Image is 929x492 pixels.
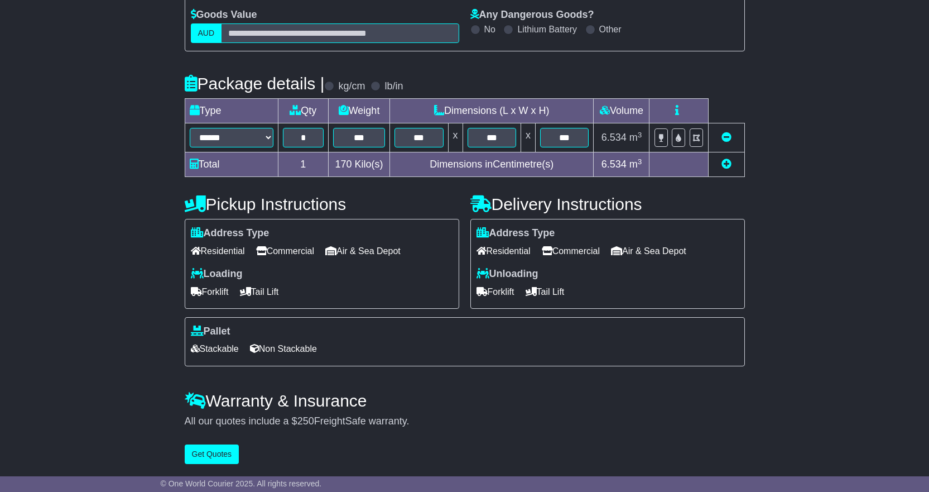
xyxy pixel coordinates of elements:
[476,268,538,280] label: Unloading
[191,227,269,240] label: Address Type
[191,326,230,338] label: Pallet
[185,195,459,213] h4: Pickup Instructions
[611,242,686,260] span: Air & Sea Depot
[384,80,403,93] label: lb/in
[390,99,594,123] td: Dimensions (L x W x H)
[542,242,600,260] span: Commercial
[448,123,463,152] td: x
[601,132,627,143] span: 6.534
[185,445,239,464] button: Get Quotes
[191,283,229,300] span: Forklift
[476,227,555,240] label: Address Type
[191,23,222,43] label: AUD
[517,24,577,35] label: Lithium Battery
[240,283,279,300] span: Tail Lift
[470,195,745,213] h4: Delivery Instructions
[185,391,745,410] h4: Warranty & Insurance
[599,24,622,35] label: Other
[297,415,314,427] span: 250
[629,132,642,143] span: m
[256,242,314,260] span: Commercial
[601,159,627,170] span: 6.534
[476,283,514,300] span: Forklift
[638,157,642,166] sup: 3
[185,74,325,93] h4: Package details |
[185,415,745,428] div: All our quotes include a $ FreightSafe warranty.
[191,9,257,21] label: Goods Value
[638,131,642,139] sup: 3
[329,152,390,177] td: Kilo(s)
[185,152,278,177] td: Total
[185,99,278,123] td: Type
[191,242,245,260] span: Residential
[629,159,642,170] span: m
[721,159,731,170] a: Add new item
[526,283,565,300] span: Tail Lift
[278,99,329,123] td: Qty
[250,340,317,357] span: Non Stackable
[721,132,731,143] a: Remove this item
[521,123,535,152] td: x
[278,152,329,177] td: 1
[161,479,322,488] span: © One World Courier 2025. All rights reserved.
[329,99,390,123] td: Weight
[338,80,365,93] label: kg/cm
[390,152,594,177] td: Dimensions in Centimetre(s)
[476,242,531,260] span: Residential
[335,159,352,170] span: 170
[191,340,239,357] span: Stackable
[191,268,243,280] label: Loading
[325,242,401,260] span: Air & Sea Depot
[484,24,495,35] label: No
[594,99,649,123] td: Volume
[470,9,594,21] label: Any Dangerous Goods?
